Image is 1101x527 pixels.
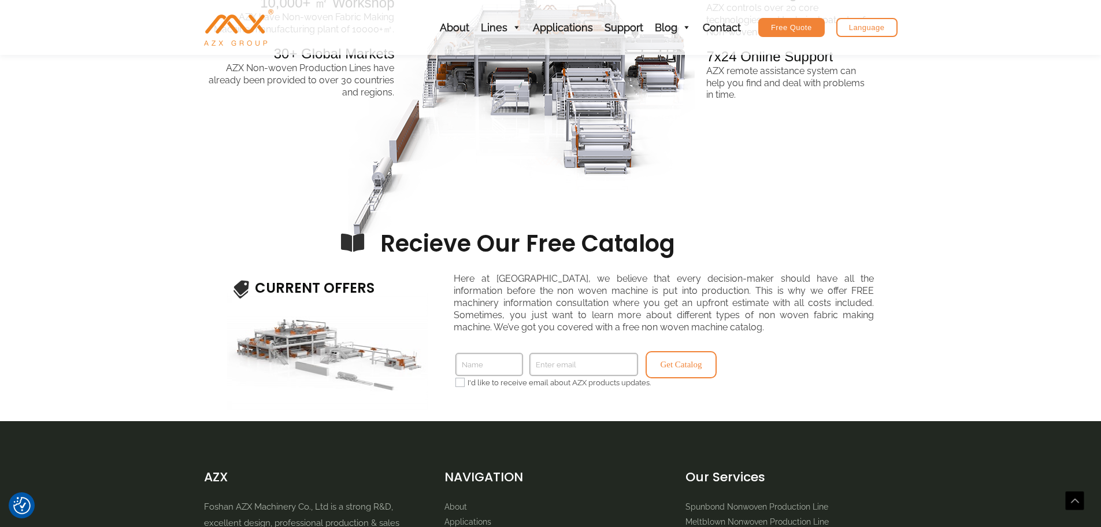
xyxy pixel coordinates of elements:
input: Name [455,353,523,376]
h4: 7x24 Online Support [706,47,884,65]
div: AZX Non-woven Production Lines have already been provided to over 30 countries and regions. [187,62,395,98]
input: Enter email [529,353,638,376]
label: I'd like to receive email about AZX products updates. [455,378,670,388]
button: Consent Preferences [13,497,31,514]
h2: AZX [204,467,416,487]
a: About [444,502,467,511]
h2: NAVIGATION [444,467,657,487]
img: Revisit consent button [13,497,31,514]
a: Spunbond Nonwoven Production Line [685,502,828,511]
input: I'd like to receive email about AZX products updates. [455,378,465,387]
a: Meltblown Nonwoven Production Line [685,517,829,526]
h2: Our Services [685,467,898,487]
a: Free Quote [758,18,825,37]
h3: Recieve Our Free Catalog [380,229,1092,259]
img: Home 11 [227,293,428,410]
p: Here at [GEOGRAPHIC_DATA], we believe that every decision-maker should have all the information b... [454,273,874,333]
a: Language [836,18,898,37]
a: Applications [444,517,491,526]
button: Get Catalog [646,351,717,378]
h3: CURRENT OFFERS [255,279,416,297]
p: AZX remote assistance system can help you find and deal with problems in time. [706,65,867,101]
a: AZX Nonwoven Machine [204,21,273,32]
